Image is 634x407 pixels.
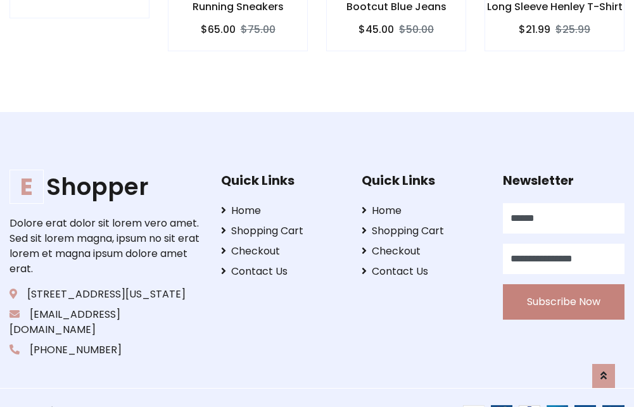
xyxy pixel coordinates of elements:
[10,216,201,277] p: Dolore erat dolor sit lorem vero amet. Sed sit lorem magna, ipsum no sit erat lorem et magna ipsu...
[362,223,483,239] a: Shopping Cart
[503,284,624,320] button: Subscribe Now
[485,1,624,13] h6: Long Sleeve Henley T-Shirt
[362,203,483,218] a: Home
[358,23,394,35] h6: $45.00
[362,173,483,188] h5: Quick Links
[10,173,201,201] h1: Shopper
[362,264,483,279] a: Contact Us
[221,244,343,259] a: Checkout
[221,223,343,239] a: Shopping Cart
[10,287,201,302] p: [STREET_ADDRESS][US_STATE]
[241,22,276,37] del: $75.00
[221,264,343,279] a: Contact Us
[221,203,343,218] a: Home
[10,173,201,201] a: EShopper
[555,22,590,37] del: $25.99
[201,23,236,35] h6: $65.00
[221,173,343,188] h5: Quick Links
[10,307,201,337] p: [EMAIL_ADDRESS][DOMAIN_NAME]
[519,23,550,35] h6: $21.99
[327,1,466,13] h6: Bootcut Blue Jeans
[168,1,307,13] h6: Running Sneakers
[10,342,201,358] p: [PHONE_NUMBER]
[399,22,434,37] del: $50.00
[10,170,44,204] span: E
[362,244,483,259] a: Checkout
[503,173,624,188] h5: Newsletter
